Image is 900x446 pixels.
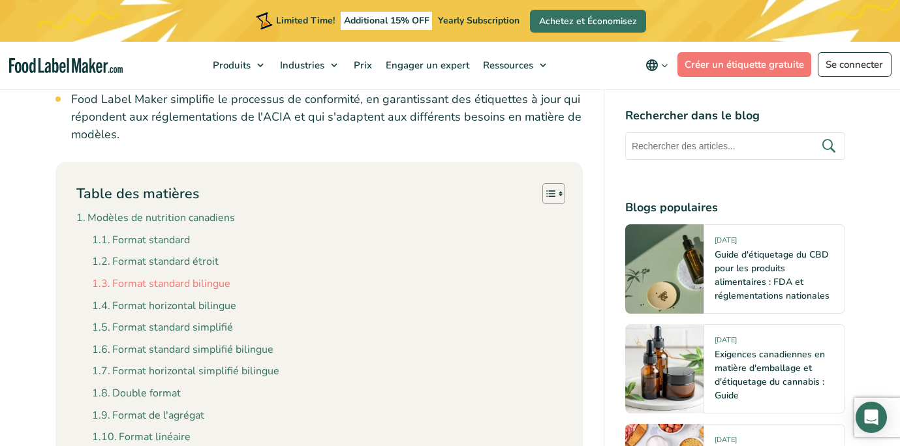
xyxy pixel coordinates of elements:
[379,42,473,89] a: Engager un expert
[92,232,190,249] a: Format standard
[625,107,845,125] h4: Rechercher dans le blog
[92,363,279,380] a: Format horizontal simplifié bilingue
[818,52,892,77] a: Se connecter
[479,59,535,72] span: Ressources
[92,385,181,402] a: Double format
[92,342,273,359] a: Format standard simplifié bilingue
[382,59,471,72] span: Engager un expert
[856,402,887,433] div: Open Intercom Messenger
[92,320,233,336] a: Format standard simplifié
[92,254,219,271] a: Format standard étroit
[273,42,344,89] a: Industries
[276,59,326,72] span: Industries
[347,42,376,89] a: Prix
[625,199,845,216] h4: Blogs populaires
[625,132,845,160] input: Rechercher des articles...
[530,10,646,33] a: Achetez et Économisez
[677,52,812,77] a: Créer un étiquette gratuite
[715,335,737,350] span: [DATE]
[92,408,204,424] a: Format de l'agrégat
[715,235,737,250] span: [DATE]
[438,14,520,27] span: Yearly Subscription
[341,12,433,30] span: Additional 15% OFF
[71,91,583,143] li: Food Label Maker simplifie le processus de conformité, en garantissant des étiquettes à jour qui ...
[92,276,230,293] a: Format standard bilingue
[92,429,191,446] a: Format linéaire
[209,59,252,72] span: Produits
[92,298,236,315] a: Format horizontal bilingue
[715,348,825,402] a: Exigences canadiennes en matière d'emballage et d'étiquetage du cannabis : Guide
[206,42,270,89] a: Produits
[76,210,235,227] a: Modèles de nutrition canadiens
[76,184,199,204] p: Table des matières
[715,248,830,302] a: Guide d'étiquetage du CBD pour les produits alimentaires : FDA et réglementations nationales
[476,42,553,89] a: Ressources
[533,183,562,205] a: Toggle Table of Content
[276,14,335,27] span: Limited Time!
[350,59,373,72] span: Prix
